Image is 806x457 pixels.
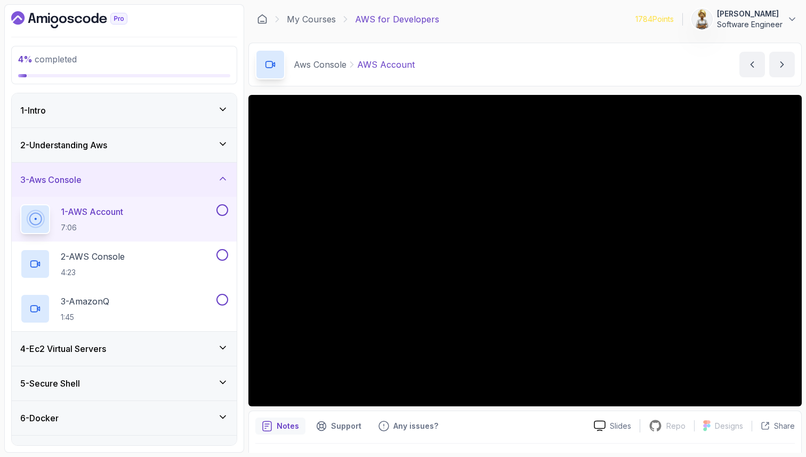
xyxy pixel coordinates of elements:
a: Dashboard [11,11,152,28]
button: user profile image[PERSON_NAME]Software Engineer [691,9,797,30]
button: 2-Understanding Aws [12,128,237,162]
h3: 3 - Aws Console [20,173,82,186]
span: completed [18,54,77,65]
p: AWS for Developers [355,13,439,26]
p: 1:45 [61,312,109,323]
button: Share [752,421,795,431]
button: 5-Secure Shell [12,366,237,400]
h3: 5 - Secure Shell [20,377,80,390]
button: 6-Docker [12,401,237,435]
button: 2-AWS Console4:23 [20,249,228,279]
h3: 1 - Intro [20,104,46,117]
p: 3 - AmazonQ [61,295,109,308]
button: Feedback button [372,418,445,435]
button: 1-Intro [12,93,237,127]
button: 3-Aws Console [12,163,237,197]
p: AWS Account [357,58,415,71]
h3: 2 - Understanding Aws [20,139,107,151]
span: 4 % [18,54,33,65]
h3: 4 - Ec2 Virtual Servers [20,342,106,355]
h3: 6 - Docker [20,412,59,424]
button: 3-AmazonQ1:45 [20,294,228,324]
p: Support [331,421,361,431]
button: next content [769,52,795,77]
a: Dashboard [257,14,268,25]
p: Aws Console [294,58,346,71]
p: Designs [715,421,743,431]
p: Repo [666,421,686,431]
p: [PERSON_NAME] [717,9,783,19]
p: 4:23 [61,267,125,278]
p: 2 - AWS Console [61,250,125,263]
button: Support button [310,418,368,435]
a: Slides [585,420,640,431]
p: 1784 Points [635,14,674,25]
p: Software Engineer [717,19,783,30]
p: Share [774,421,795,431]
button: 1-AWS Account7:06 [20,204,228,234]
iframe: 1 - AWS Account [248,95,802,406]
p: Slides [610,421,631,431]
p: 1 - AWS Account [61,205,123,218]
p: 7:06 [61,222,123,233]
p: Any issues? [393,421,438,431]
button: 4-Ec2 Virtual Servers [12,332,237,366]
button: previous content [739,52,765,77]
p: Notes [277,421,299,431]
button: notes button [255,418,305,435]
img: user profile image [692,9,712,29]
a: My Courses [287,13,336,26]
